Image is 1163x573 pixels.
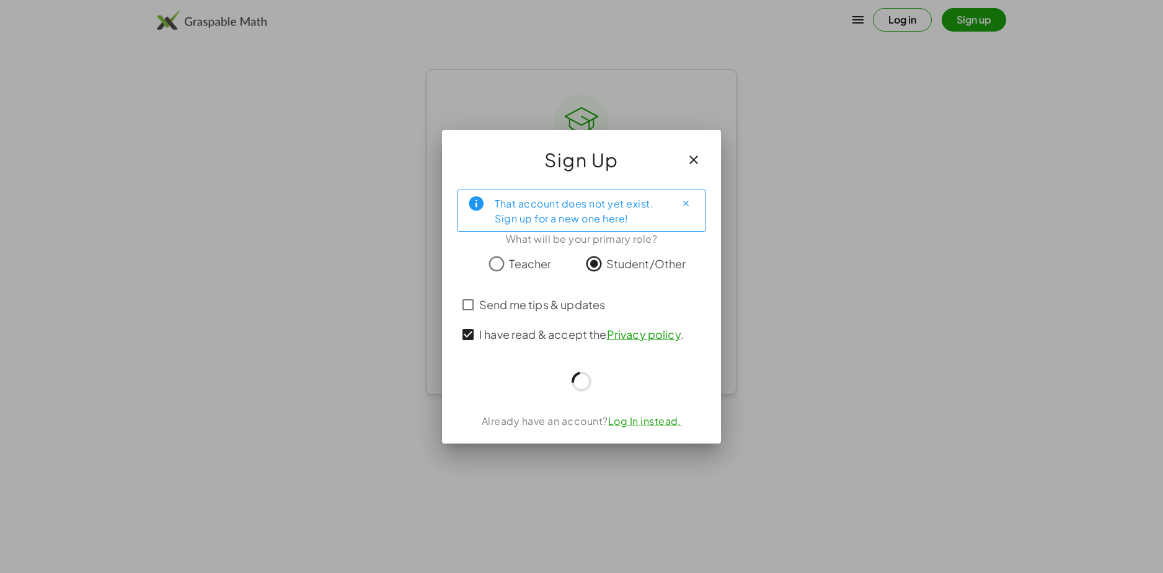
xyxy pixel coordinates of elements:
span: Teacher [509,255,551,272]
a: Log In instead. [608,414,682,427]
a: Privacy policy [607,327,681,341]
span: I have read & accept the . [479,326,684,343]
span: Send me tips & updates [479,296,605,313]
span: Student/Other [606,255,686,272]
div: That account does not yet exist. Sign up for a new one here! [495,195,666,226]
button: Close [676,194,696,214]
div: Already have an account? [457,414,706,429]
div: What will be your primary role? [457,232,706,247]
span: Sign Up [544,145,619,175]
